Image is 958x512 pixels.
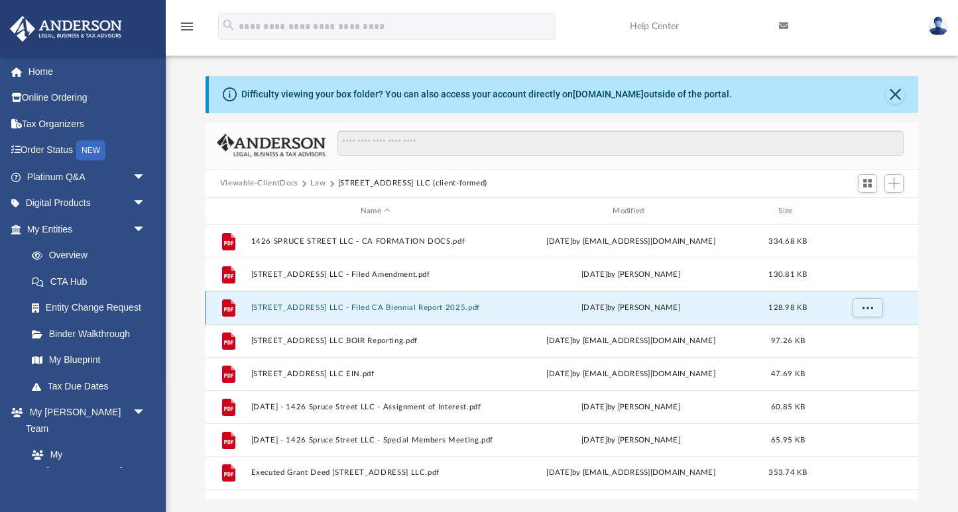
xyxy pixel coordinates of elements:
span: arrow_drop_down [133,190,159,217]
span: 60.85 KB [771,403,805,411]
div: grid [206,225,919,499]
button: [STREET_ADDRESS] LLC BOIR Reporting.pdf [251,336,500,345]
span: 353.74 KB [768,470,807,477]
div: [DATE] by [EMAIL_ADDRESS][DOMAIN_NAME] [506,335,755,347]
button: Viewable-ClientDocs [220,178,298,189]
button: More options [852,298,882,318]
span: arrow_drop_down [133,216,159,243]
a: Order StatusNEW [9,137,166,164]
div: Difficulty viewing your box folder? You can also access your account directly on outside of the p... [241,87,732,101]
div: id [211,205,245,217]
button: Law [310,178,326,189]
div: [DATE] by [EMAIL_ADDRESS][DOMAIN_NAME] [506,468,755,480]
a: CTA Hub [19,268,166,295]
img: User Pic [928,17,948,36]
a: Digital Productsarrow_drop_down [9,190,166,217]
span: 65.95 KB [771,436,805,444]
span: 97.26 KB [771,337,805,344]
div: Name [250,205,500,217]
a: Overview [19,242,166,269]
button: [DATE] - 1426 Spruce Street LLC - Special Members Meeting.pdf [251,436,500,444]
span: 130.81 KB [768,271,807,278]
a: Platinum Q&Aarrow_drop_down [9,164,166,190]
a: Tax Due Dates [19,373,166,399]
div: [DATE] by [PERSON_NAME] [506,269,755,281]
span: 47.69 KB [771,370,805,378]
span: arrow_drop_down [133,164,159,191]
span: 128.98 KB [768,304,807,311]
img: Anderson Advisors Platinum Portal [6,16,126,42]
a: My [PERSON_NAME] Teamarrow_drop_down [9,399,159,442]
a: Tax Organizers [9,111,166,137]
button: [STREET_ADDRESS] LLC EIN.pdf [251,370,500,378]
input: Search files and folders [337,130,904,156]
div: Modified [506,205,756,217]
div: id [820,205,913,217]
button: Add [884,174,904,193]
a: [DOMAIN_NAME] [573,89,644,99]
div: [DATE] by [PERSON_NAME] [506,401,755,413]
button: [STREET_ADDRESS] LLC (client-formed) [338,178,487,189]
button: 1426 SPRUCE STREET LLC - CA FORMATION DOCS.pdf [251,237,500,246]
div: [DATE] by [EMAIL_ADDRESS][DOMAIN_NAME] [506,368,755,380]
button: [STREET_ADDRESS] LLC - Filed CA Biennial Report 2025.pdf [251,303,500,312]
a: Entity Change Request [19,295,166,321]
a: Home [9,58,166,85]
div: [DATE] by [PERSON_NAME] [506,302,755,314]
button: Switch to Grid View [858,174,878,193]
div: Size [761,205,814,217]
i: search [221,18,236,32]
button: Close [886,85,904,104]
a: My Entitiesarrow_drop_down [9,216,166,242]
button: Executed Grant Deed [STREET_ADDRESS] LLC.pdf [251,469,500,478]
span: arrow_drop_down [133,399,159,427]
button: [STREET_ADDRESS] LLC - Filed Amendment.pdf [251,270,500,279]
a: My Blueprint [19,347,159,374]
span: 334.68 KB [768,238,807,245]
div: [DATE] by [PERSON_NAME] [506,435,755,446]
div: NEW [76,140,105,160]
div: [DATE] by [EMAIL_ADDRESS][DOMAIN_NAME] [506,236,755,248]
a: menu [179,25,195,34]
a: Online Ordering [9,85,166,111]
button: [DATE] - 1426 Spruce Street LLC - Assignment of Interest.pdf [251,403,500,411]
a: My [PERSON_NAME] Team [19,442,152,501]
i: menu [179,19,195,34]
a: Binder Walkthrough [19,321,166,347]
